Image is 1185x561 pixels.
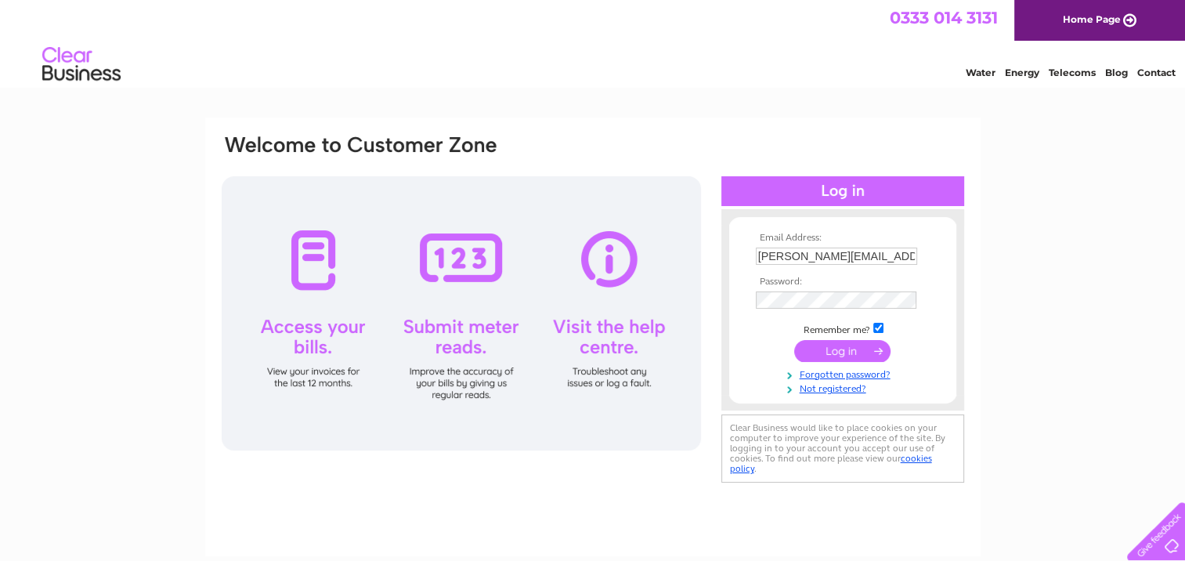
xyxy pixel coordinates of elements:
a: cookies policy [730,453,932,474]
a: Blog [1105,67,1128,78]
td: Remember me? [752,320,934,336]
a: Energy [1005,67,1039,78]
div: Clear Business would like to place cookies on your computer to improve your experience of the sit... [721,414,964,483]
img: logo.png [42,41,121,89]
input: Submit [794,340,891,362]
a: 0333 014 3131 [890,8,998,27]
a: Water [966,67,995,78]
a: Forgotten password? [756,366,934,381]
a: Contact [1137,67,1176,78]
th: Password: [752,277,934,288]
th: Email Address: [752,233,934,244]
div: Clear Business is a trading name of Verastar Limited (registered in [GEOGRAPHIC_DATA] No. 3667643... [223,9,963,76]
a: Telecoms [1049,67,1096,78]
a: Not registered? [756,380,934,395]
